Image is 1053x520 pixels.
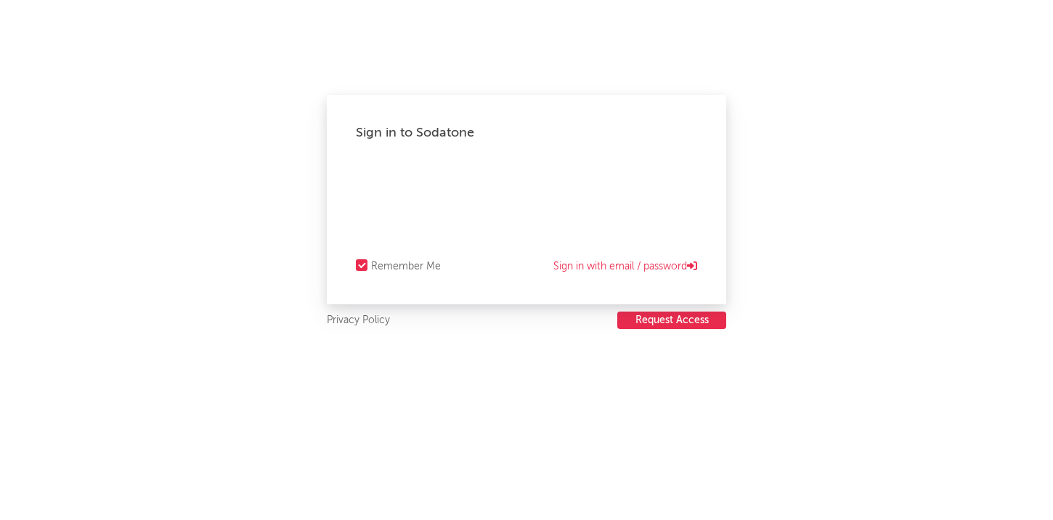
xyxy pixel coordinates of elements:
div: Sign in to Sodatone [356,124,697,142]
button: Request Access [617,312,726,329]
a: Privacy Policy [327,312,390,330]
a: Request Access [617,312,726,330]
a: Sign in with email / password [553,258,697,275]
div: Remember Me [371,258,441,275]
